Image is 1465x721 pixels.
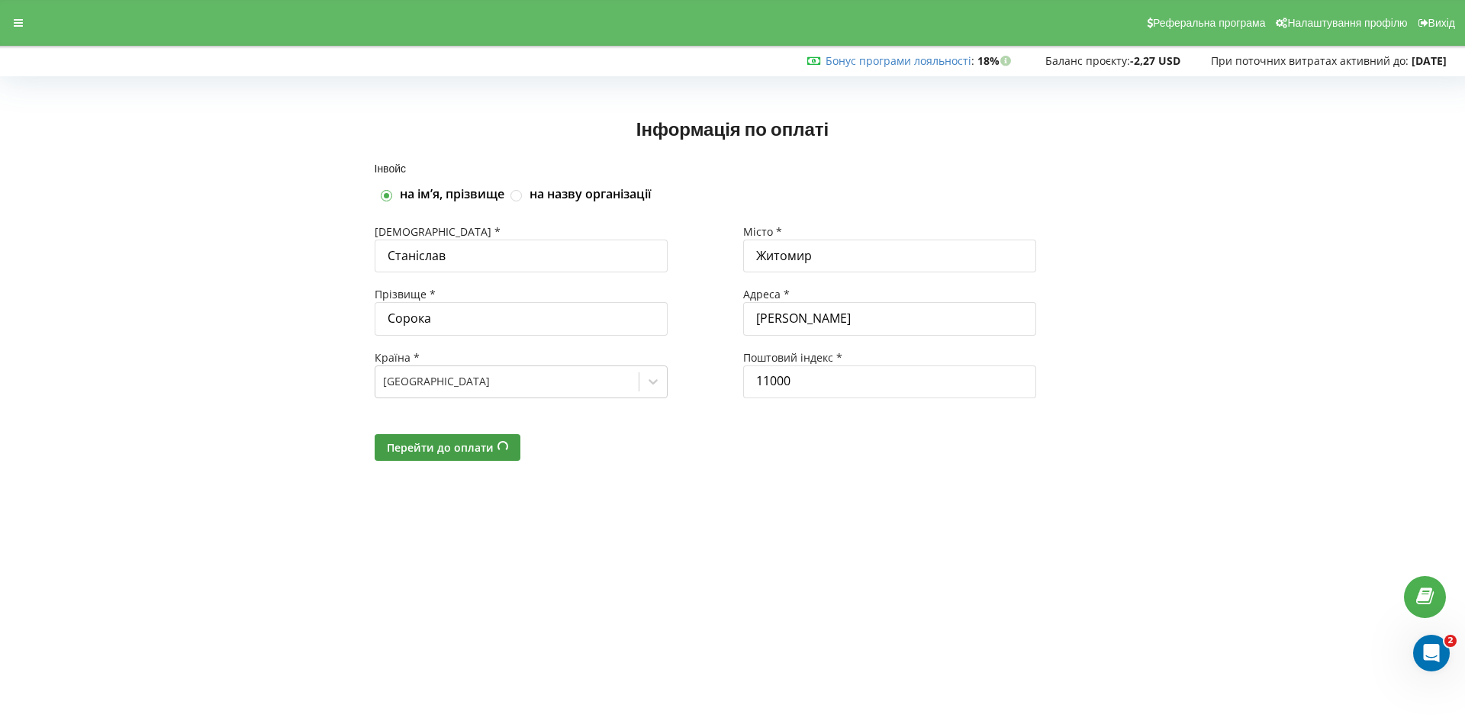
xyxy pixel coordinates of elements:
a: Бонус програми лояльності [826,53,971,68]
span: При поточних витратах активний до: [1211,53,1409,68]
strong: [DATE] [1412,53,1447,68]
strong: 18% [977,53,1015,68]
span: Перейти до оплати [387,440,494,455]
span: Реферальна програма [1153,17,1266,29]
iframe: Intercom live chat [1413,635,1450,671]
span: 2 [1444,635,1457,647]
span: Баланс проєкту: [1045,53,1130,68]
label: на імʼя, прізвище [400,186,504,203]
span: [DEMOGRAPHIC_DATA] * [375,224,501,239]
span: Інформація по оплаті [636,117,829,140]
button: Перейти до оплати [375,434,520,461]
span: Країна * [375,350,420,365]
span: Вихід [1428,17,1455,29]
span: Інвойс [375,162,407,175]
span: Поштовий індекс * [743,350,842,365]
span: Налаштування профілю [1287,17,1407,29]
span: Адреса * [743,287,790,301]
label: на назву організації [530,186,651,203]
span: Прізвище * [375,287,436,301]
strong: -2,27 USD [1130,53,1180,68]
span: : [826,53,974,68]
span: Місто * [743,224,782,239]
